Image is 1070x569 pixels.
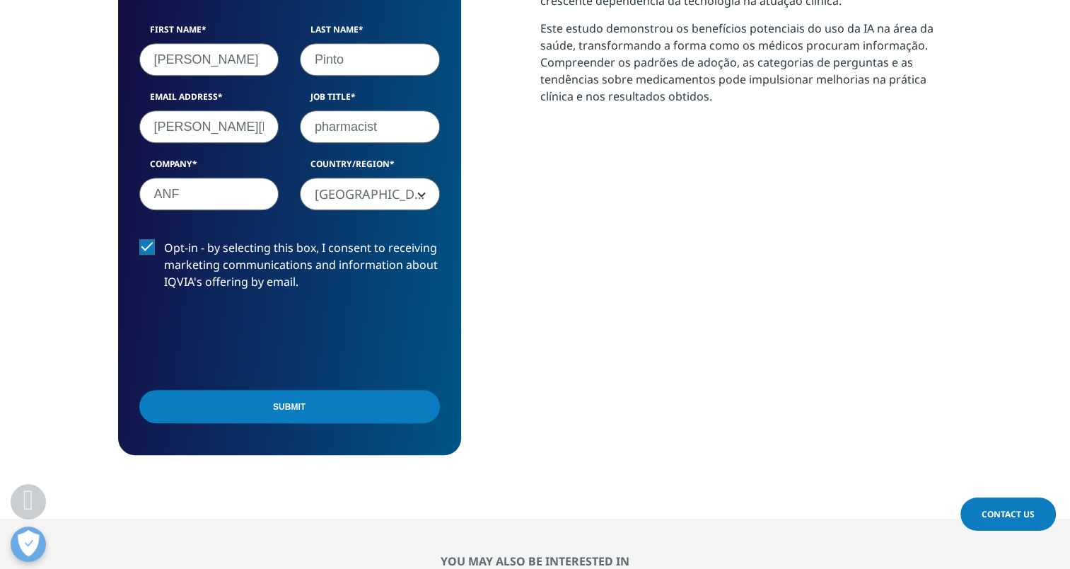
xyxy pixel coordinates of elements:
[139,23,279,43] label: First Name
[139,390,440,423] input: Submit
[300,91,440,110] label: Job Title
[300,178,440,210] span: Portugal
[139,239,440,298] label: Opt-in - by selecting this box, I consent to receiving marketing communications and information a...
[139,313,354,368] iframe: reCAPTCHA
[300,23,440,43] label: Last Name
[301,178,439,211] span: Portugal
[118,554,953,568] h2: You may also be interested in
[982,508,1035,520] span: Contact Us
[960,498,1056,531] a: Contact Us
[300,158,440,178] label: Country/Region
[11,527,46,562] button: Open Preferences
[139,158,279,178] label: Company
[540,20,953,115] p: Este estudo demonstrou os benefícios potenciais do uso da IA na área da saúde, transformando a fo...
[139,91,279,110] label: Email Address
